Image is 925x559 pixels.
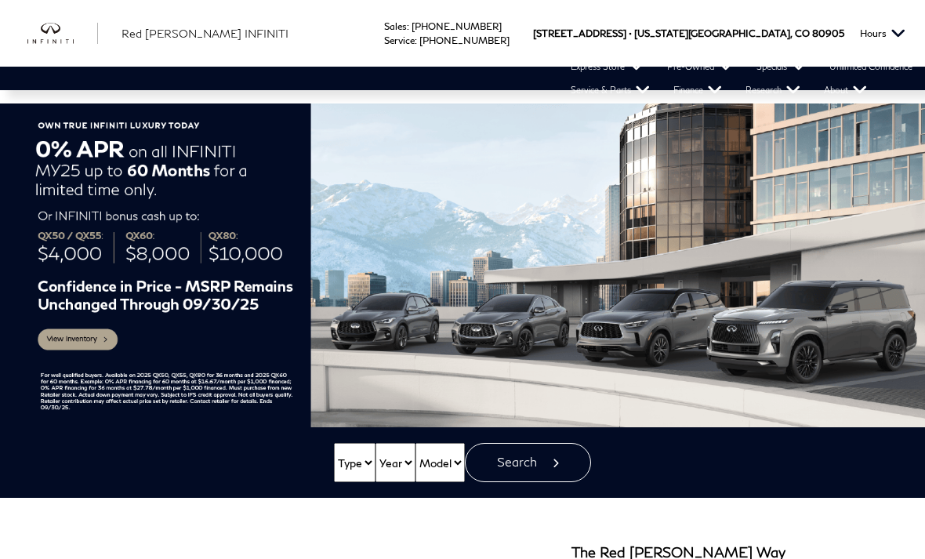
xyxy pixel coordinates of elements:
[745,55,818,78] a: Specials
[655,55,745,78] a: Pre-Owned
[818,55,924,78] a: Unlimited Confidence
[27,23,98,44] img: INFINITI
[533,27,844,39] a: [STREET_ADDRESS] • [US_STATE][GEOGRAPHIC_DATA], CO 80905
[384,34,415,46] span: Service
[662,78,734,102] a: Finance
[407,20,409,32] span: :
[122,25,288,42] a: Red [PERSON_NAME] INFINITI
[384,20,407,32] span: Sales
[412,20,502,32] a: [PHONE_NUMBER]
[559,78,662,102] a: Service & Parts
[559,55,655,78] a: Express Store
[375,443,415,482] select: Vehicle Year
[415,34,417,46] span: :
[27,23,98,44] a: infiniti
[465,443,591,482] button: Search
[334,443,375,482] select: Vehicle Type
[16,55,925,102] nav: Main Navigation
[419,34,510,46] a: [PHONE_NUMBER]
[734,78,812,102] a: Research
[122,27,288,40] span: Red [PERSON_NAME] INFINITI
[415,443,465,482] select: Vehicle Model
[812,78,879,102] a: About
